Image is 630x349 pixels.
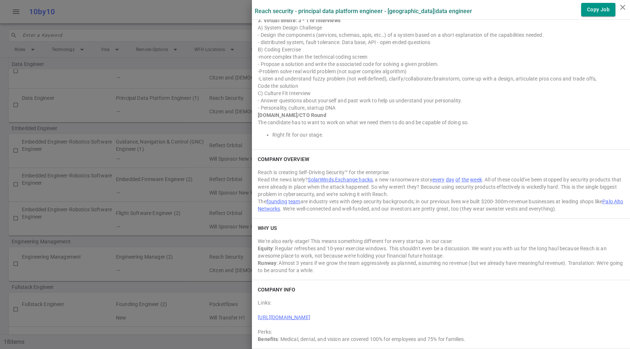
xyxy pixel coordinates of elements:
[258,24,624,31] div: A) System Design Challenge
[258,97,624,104] div: - Answer questions about yourself and past work to help us understand your personality.
[258,17,341,23] strong: 3. Virtual onsite: 3 * 1 hr interviews
[335,177,373,183] a: Exchange hacks
[267,199,287,204] a: founding
[470,177,482,183] a: week
[258,224,277,232] h6: WHY US
[272,131,624,138] li: Right fit for our stage.
[258,104,624,111] div: - Personality, culture, startup DNA
[258,90,624,97] div: C) Culture Fit Interview
[258,119,624,126] div: The candidate has to want to work on what we need them to do and be capable of doing so.
[258,75,624,82] div: -Listen and understand fuzzy problem (not well defined), clarify/collaborate/brainstorm, come up ...
[258,314,310,320] a: [URL][DOMAIN_NAME]
[258,336,278,342] strong: Benefits
[462,177,469,183] a: the
[258,60,624,68] div: - Propose a solution and write the associated code for solving a given problem.
[258,46,624,53] div: B) Coding Exercise
[258,156,309,163] h6: COMPANY OVERVIEW
[258,259,624,274] div: : Almost 3 years if we grow the team aggressively as planned, assuming no revenue (but we already...
[258,260,276,266] strong: Runway
[258,82,624,90] div: Code the solution
[446,177,454,183] a: day
[618,3,627,12] i: close
[258,68,624,75] div: -Problem solve real world problem (not super complex algorithm)
[258,296,624,343] div: Links: Perks:
[455,177,460,183] a: of
[308,177,334,183] a: SolarWinds
[258,169,624,176] div: Reach is creating Self-Driving Security™ for the enterprise.
[258,246,273,251] strong: Equity
[258,53,624,60] div: -more complex than the technical coding screen
[255,8,472,15] label: Reach Security - Principal Data Platform Engineer - [GEOGRAPHIC_DATA] | Data Engineer
[258,238,624,245] div: We're also early-stage! This means something different for every startup. In our case:
[258,245,624,259] div: : Regular refreshes and 10-year exercise windows. This shouldn't even be a discussion. We want yo...
[258,112,326,118] strong: [DOMAIN_NAME]/CTO Round
[258,176,624,198] div: Read the news lately? , , a new ransomware story . All of these could've been stopped by security...
[258,31,624,39] div: - Design the components (services, schemas, apis, etc…) of a system based on a short explanation ...
[258,286,295,293] h6: COMPANY INFO
[432,177,445,183] a: every
[258,39,624,46] div: - distributed system, fault tolerance. Data base, API - open ended questions
[258,198,624,212] div: The are industry vets with deep security backgrounds; in our previous lives we built $200-300m-re...
[258,336,624,343] div: : Medical, dental, and vision are covered 100% for employees and 75% for families.
[288,199,300,204] a: team
[581,3,615,16] button: Copy Job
